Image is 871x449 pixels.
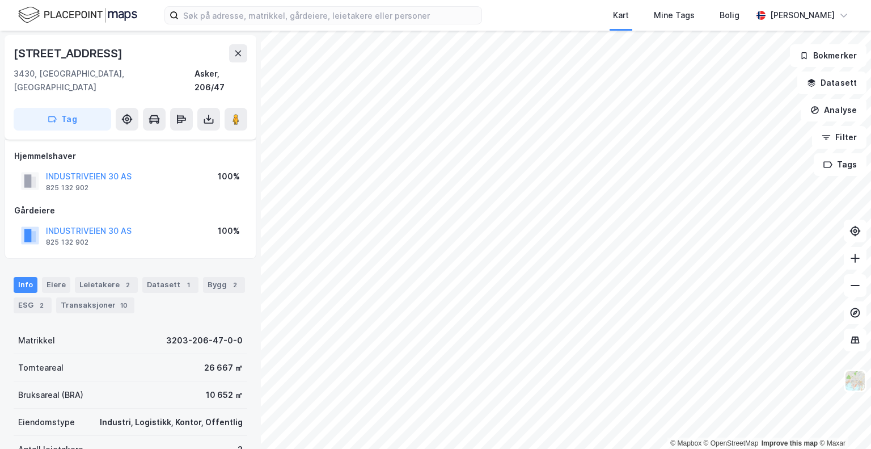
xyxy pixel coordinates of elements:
[844,370,866,392] img: Z
[670,439,701,447] a: Mapbox
[613,9,629,22] div: Kart
[18,361,64,375] div: Tomteareal
[218,170,240,183] div: 100%
[14,108,111,131] button: Tag
[762,439,818,447] a: Improve this map
[14,149,247,163] div: Hjemmelshaver
[18,334,55,347] div: Matrikkel
[801,99,866,121] button: Analyse
[812,126,866,149] button: Filter
[654,9,695,22] div: Mine Tags
[122,279,133,291] div: 2
[142,277,198,293] div: Datasett
[46,183,88,192] div: 825 132 902
[203,277,245,293] div: Bygg
[118,300,130,311] div: 10
[166,334,243,347] div: 3203-206-47-0-0
[46,238,88,247] div: 825 132 902
[100,416,243,429] div: Industri, Logistikk, Kontor, Offentlig
[204,361,243,375] div: 26 667 ㎡
[814,153,866,176] button: Tags
[14,204,247,217] div: Gårdeiere
[790,44,866,67] button: Bokmerker
[179,7,481,24] input: Søk på adresse, matrikkel, gårdeiere, leietakere eller personer
[14,297,52,313] div: ESG
[18,388,83,402] div: Bruksareal (BRA)
[36,300,47,311] div: 2
[18,416,75,429] div: Eiendomstype
[218,224,240,238] div: 100%
[183,279,194,291] div: 1
[814,395,871,449] iframe: Chat Widget
[14,67,195,94] div: 3430, [GEOGRAPHIC_DATA], [GEOGRAPHIC_DATA]
[797,72,866,94] button: Datasett
[56,297,134,313] div: Transaksjoner
[206,388,243,402] div: 10 652 ㎡
[18,5,137,25] img: logo.f888ab2527a4732fd821a326f86c7f29.svg
[720,9,739,22] div: Bolig
[75,277,138,293] div: Leietakere
[229,279,240,291] div: 2
[814,395,871,449] div: Kontrollprogram for chat
[770,9,835,22] div: [PERSON_NAME]
[704,439,759,447] a: OpenStreetMap
[195,67,247,94] div: Asker, 206/47
[14,44,125,62] div: [STREET_ADDRESS]
[14,277,37,293] div: Info
[42,277,70,293] div: Eiere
